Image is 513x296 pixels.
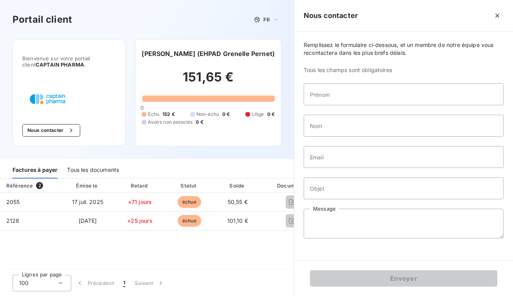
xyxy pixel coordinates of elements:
span: échue [178,215,201,227]
span: [DATE] [79,217,97,224]
span: Bienvenue sur votre portail client . [22,55,116,68]
span: 0 € [222,111,230,118]
span: +25 jours [127,217,152,224]
div: Tous les documents [67,162,119,179]
span: 101,10 € [227,217,248,224]
span: 0 € [196,119,203,126]
span: échue [178,196,201,208]
input: placeholder [304,115,504,137]
div: Retard [117,182,164,190]
input: placeholder [304,146,504,168]
span: +71 jours [128,199,152,205]
button: Précédent [71,275,119,291]
input: placeholder [304,83,504,105]
h5: Nous contacter [304,10,358,21]
span: 2 [36,182,43,189]
div: Statut [166,182,212,190]
input: placeholder [304,177,504,199]
span: 2055 [6,199,20,205]
h2: 151,65 € [142,69,275,93]
div: Solde [215,182,260,190]
span: CAPTAIN PHARMA [36,61,84,68]
button: Suivant [130,275,169,291]
span: Avoirs non associés [148,119,193,126]
button: 1 [119,275,130,291]
h3: Portail client [13,13,72,27]
div: Factures à payer [13,162,58,179]
div: Émise le [62,182,113,190]
span: Tous les champs sont obligatoires [304,66,504,74]
span: 152 € [162,111,175,118]
button: Envoyer [310,270,497,287]
img: Company logo [22,87,72,112]
span: Non-échu [196,111,219,118]
span: 17 juil. 2025 [72,199,103,205]
span: FR [263,16,270,23]
span: 2128 [6,217,20,224]
span: Échu [148,111,159,118]
span: 50,55 € [228,199,248,205]
h6: [PERSON_NAME] (EHPAD Grenelle Pernet) [142,49,275,58]
span: 0 [140,105,144,111]
span: Litige [252,111,264,118]
span: 1 [123,279,125,287]
div: Référence [6,182,33,189]
span: 100 [19,279,29,287]
span: 0 € [267,111,275,118]
button: Nous contacter [22,124,80,137]
div: Documents [263,182,322,190]
span: Remplissez le formulaire ci-dessous, et un membre de notre équipe vous recontactera dans les plus... [304,41,504,57]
